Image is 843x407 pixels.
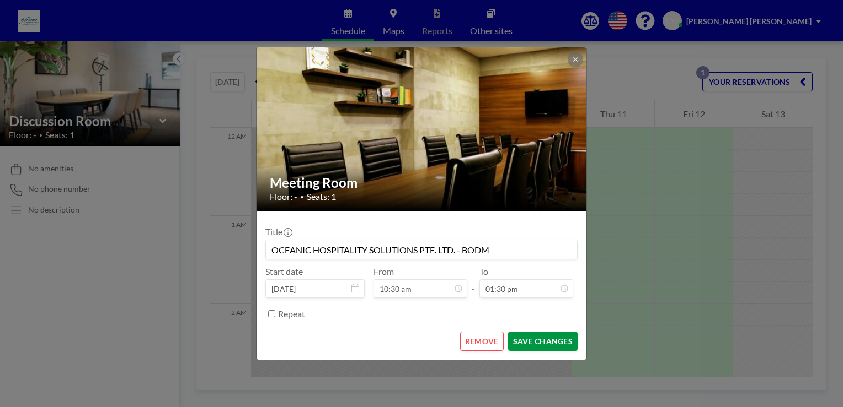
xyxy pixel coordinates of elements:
[472,270,475,294] span: -
[257,19,588,240] img: 537.jpg
[374,266,394,277] label: From
[508,332,578,351] button: SAVE CHANGES
[266,240,577,259] input: (No title)
[265,266,303,277] label: Start date
[479,266,488,277] label: To
[307,191,336,202] span: Seats: 1
[265,226,291,237] label: Title
[270,191,297,202] span: Floor: -
[300,193,304,201] span: •
[270,175,574,191] h2: Meeting Room
[278,308,305,319] label: Repeat
[460,332,504,351] button: REMOVE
